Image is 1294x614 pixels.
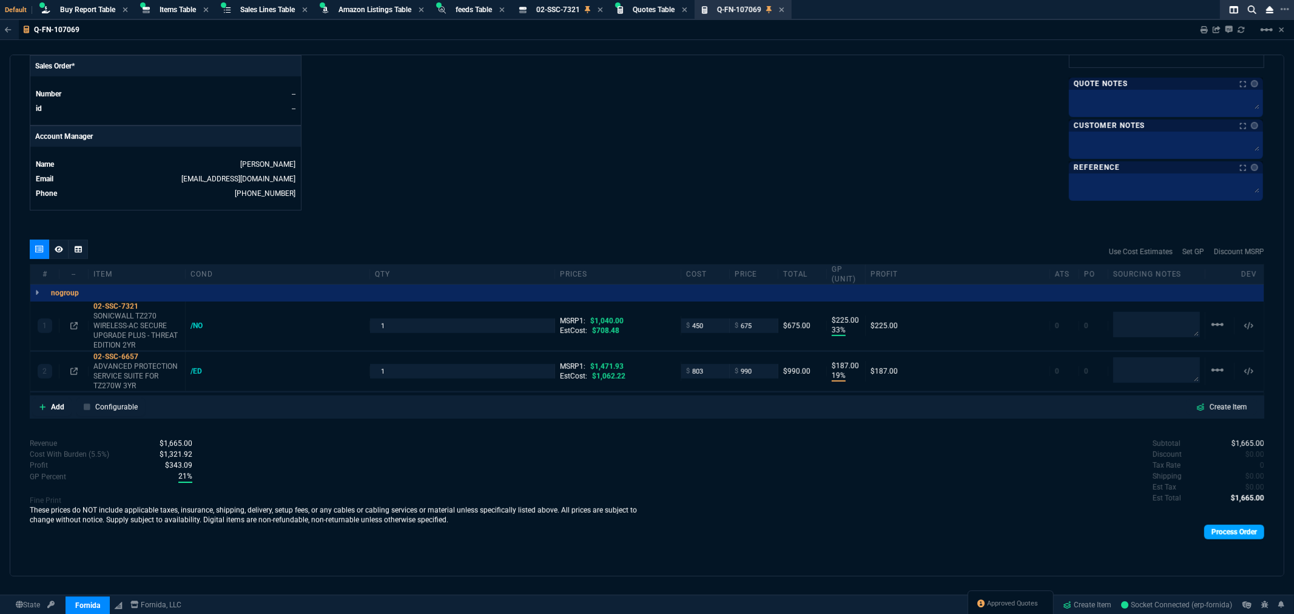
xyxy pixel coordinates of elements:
[70,322,78,330] nx-icon: Open In Opposite Panel
[235,189,295,198] a: (469) 485-5103
[1235,449,1265,460] p: spec.value
[598,5,603,15] nx-icon: Close Tab
[1261,2,1278,17] nx-icon: Close Workbench
[783,366,821,376] div: $990.00
[681,269,730,279] div: cost
[560,316,676,326] div: MSRP1:
[1182,246,1204,257] a: Set GP
[590,317,624,325] span: $1,040.00
[240,160,295,169] a: [PERSON_NAME]
[1153,482,1176,493] p: undefined
[1245,450,1264,459] span: 0
[93,362,180,391] p: ADVANCED PROTECTION SERVICE SUITE FOR TZ270W 3YR
[89,269,186,279] div: Item
[1074,163,1120,172] p: Reference
[127,599,186,610] a: msbcCompanyName
[1281,4,1289,15] nx-icon: Open New Tab
[1279,25,1284,35] a: Hide Workbench
[34,25,79,35] p: Q-FN-107069
[30,438,57,449] p: Revenue
[35,158,296,170] tr: undefined
[832,315,860,325] p: $225.00
[871,366,1045,376] div: $187.00
[148,438,192,449] p: spec.value
[36,189,57,198] span: Phone
[1245,472,1264,481] span: 0
[1108,269,1205,279] div: Sourcing Notes
[30,126,301,147] p: Account Manager
[735,366,738,376] span: $
[717,5,761,14] span: Q-FN-107069
[190,366,214,376] div: /ED
[1214,246,1264,257] a: Discount MSRP
[60,5,115,14] span: Buy Report Table
[1084,367,1088,376] span: 0
[1055,367,1059,376] span: 0
[778,269,827,279] div: Total
[735,321,738,331] span: $
[160,439,192,448] span: Revenue
[30,56,301,76] p: Sales Order*
[1221,438,1265,449] p: spec.value
[1249,460,1265,471] p: spec.value
[70,367,78,376] nx-icon: Open In Opposite Panel
[419,5,424,15] nx-icon: Close Tab
[1153,449,1182,460] p: undefined
[35,103,296,115] tr: undefined
[560,371,676,381] div: EstCost:
[36,160,54,169] span: Name
[592,326,619,335] span: $708.48
[590,362,624,371] span: $1,471.93
[1079,269,1108,279] div: PO
[871,321,1045,331] div: $225.00
[1235,482,1265,493] p: spec.value
[783,321,821,331] div: $675.00
[93,311,180,350] p: SONICWALL TZ270 WIRELESS-AC SECURE UPGRADE PLUS - THREAT EDITION 2YR
[1260,461,1264,470] span: 0
[988,599,1039,609] span: Approved Quotes
[832,325,846,336] p: 33%
[1122,601,1233,609] span: Socket Connected (erp-fornida)
[5,25,12,34] nx-icon: Back to Table
[42,366,47,376] p: 2
[36,175,53,183] span: Email
[160,450,192,459] span: Cost With Burden (5.5%)
[832,361,860,371] p: $187.00
[93,352,180,362] div: 02-SSC-6657
[30,505,647,525] p: These prices do NOT include applicable taxes, insurance, shipping, delivery, setup fees, or any c...
[730,269,778,279] div: price
[560,362,676,371] div: MSRP1:
[1220,493,1265,504] p: spec.value
[1210,317,1225,332] mat-icon: Example home icon
[186,269,370,279] div: cond
[1245,483,1264,491] span: 0
[292,104,295,113] a: --
[178,471,192,483] span: With Burden (5.5%)
[1187,399,1257,415] a: Create Item
[12,599,44,610] a: Global State
[1225,2,1243,17] nx-icon: Split Panels
[1122,599,1233,610] a: iul_3uO_F3dOqErtAABu
[1074,121,1145,130] p: Customer Notes
[160,5,196,14] span: Items Table
[30,449,109,460] p: Cost With Burden (5.5%)
[555,269,681,279] div: prices
[339,5,411,14] span: Amazon Listings Table
[1074,79,1128,89] p: Quote Notes
[165,461,192,470] span: With Burden (5.5%)
[633,5,675,14] span: Quotes Table
[5,6,32,14] span: Default
[93,302,180,311] div: 02-SSC-7321
[30,471,66,482] p: With Burden (5.5%)
[123,5,128,15] nx-icon: Close Tab
[1204,525,1264,539] a: Process Order
[827,265,866,284] div: GP (unit)
[682,5,687,15] nx-icon: Close Tab
[292,90,295,98] a: --
[190,321,214,331] div: /NO
[560,326,676,336] div: EstCost:
[1153,471,1182,482] p: undefined
[1055,322,1059,330] span: 0
[456,5,492,14] span: feeds Table
[167,471,192,483] p: spec.value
